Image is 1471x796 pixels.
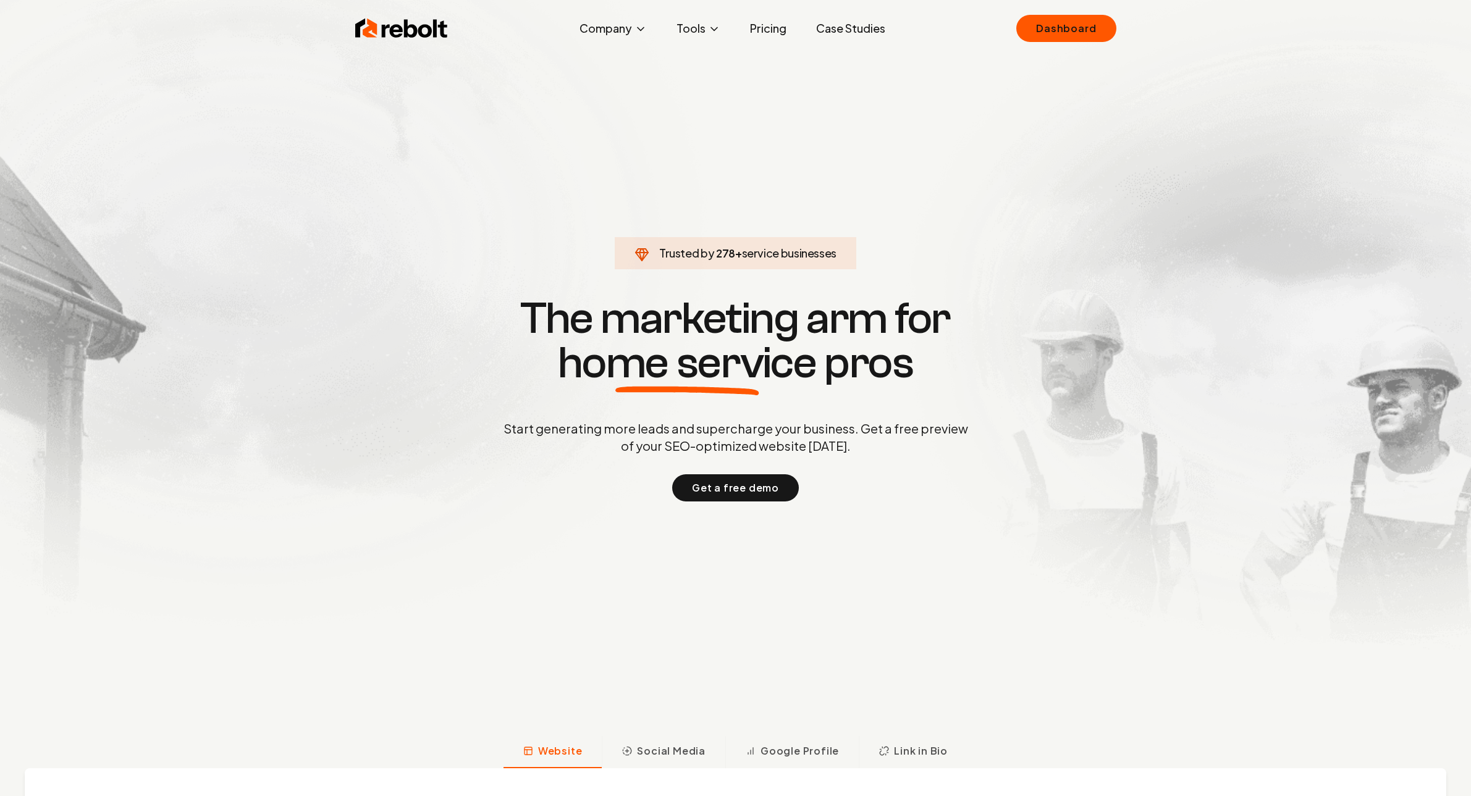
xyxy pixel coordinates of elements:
h1: The marketing arm for pros [439,296,1032,385]
button: Social Media [602,736,725,768]
button: Google Profile [725,736,859,768]
p: Start generating more leads and supercharge your business. Get a free preview of your SEO-optimiz... [501,420,971,455]
span: Trusted by [659,246,714,260]
span: Link in Bio [894,744,948,758]
a: Dashboard [1016,15,1116,42]
span: Google Profile [761,744,839,758]
a: Pricing [740,16,796,41]
button: Website [504,736,602,768]
span: Social Media [637,744,706,758]
span: + [735,246,742,260]
span: service businesses [742,246,837,260]
button: Company [570,16,657,41]
button: Link in Bio [859,736,967,768]
button: Get a free demo [672,474,799,501]
span: home service [558,341,817,385]
span: Website [538,744,583,758]
a: Case Studies [806,16,895,41]
button: Tools [667,16,730,41]
span: 278 [716,245,735,262]
img: Rebolt Logo [355,16,448,41]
